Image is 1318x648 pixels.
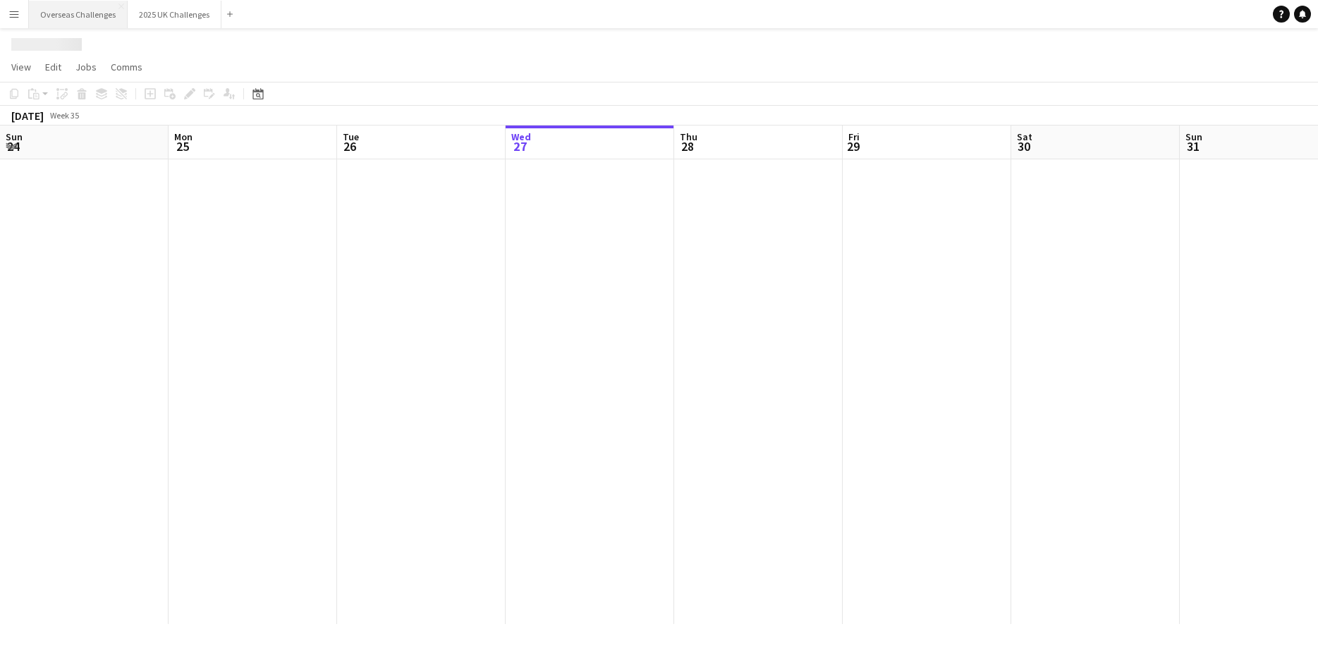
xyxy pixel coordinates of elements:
span: Jobs [75,61,97,73]
a: View [6,58,37,76]
span: 26 [341,138,359,154]
span: Edit [45,61,61,73]
span: Tue [343,130,359,143]
span: 29 [846,138,860,154]
span: Sun [6,130,23,143]
span: Wed [511,130,531,143]
span: Week 35 [47,110,82,121]
span: Sat [1017,130,1032,143]
span: Fri [848,130,860,143]
a: Edit [39,58,67,76]
span: View [11,61,31,73]
span: 28 [678,138,697,154]
button: 2025 UK Challenges [128,1,221,28]
span: Sun [1185,130,1202,143]
span: Mon [174,130,193,143]
span: 25 [172,138,193,154]
span: 24 [4,138,23,154]
a: Jobs [70,58,102,76]
span: Thu [680,130,697,143]
span: Comms [111,61,142,73]
span: 30 [1015,138,1032,154]
span: 31 [1183,138,1202,154]
button: Overseas Challenges [29,1,128,28]
a: Comms [105,58,148,76]
span: 27 [509,138,531,154]
div: [DATE] [11,109,44,123]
